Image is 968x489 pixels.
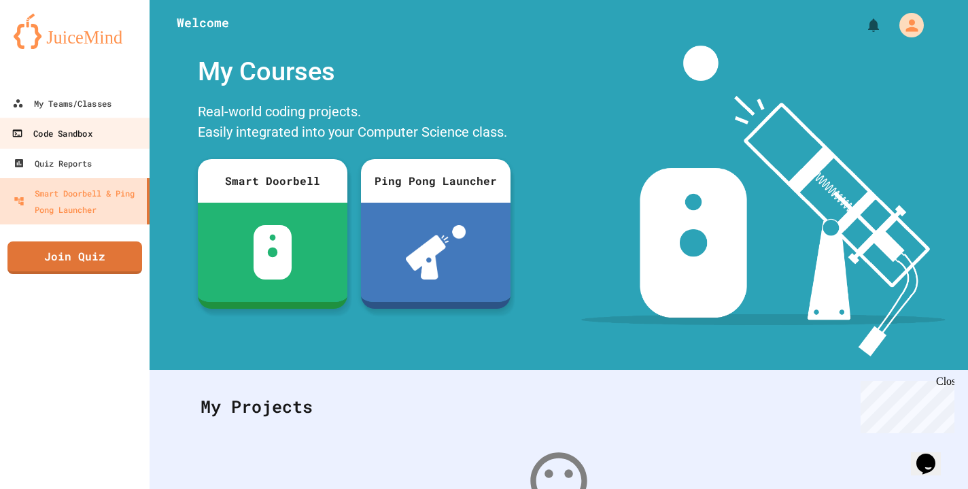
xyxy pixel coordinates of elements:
img: ppl-with-ball.png [406,225,466,280]
div: My Teams/Classes [12,95,111,112]
div: Code Sandbox [12,125,92,142]
iframe: chat widget [911,435,954,475]
div: My Projects [187,380,931,433]
img: logo-orange.svg [14,14,136,49]
div: Smart Doorbell & Ping Pong Launcher [14,185,141,218]
div: Quiz Reports [14,155,92,171]
div: My Account [885,10,927,41]
div: Real-world coding projects. Easily integrated into your Computer Science class. [191,98,517,149]
a: Join Quiz [7,241,142,274]
img: sdb-white.svg [254,225,292,280]
div: Ping Pong Launcher [361,159,511,203]
div: My Courses [191,46,517,98]
div: Chat with us now!Close [5,5,94,86]
img: banner-image-my-projects.png [581,46,946,356]
iframe: chat widget [855,375,954,433]
div: My Notifications [840,14,885,37]
div: Smart Doorbell [198,159,347,203]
